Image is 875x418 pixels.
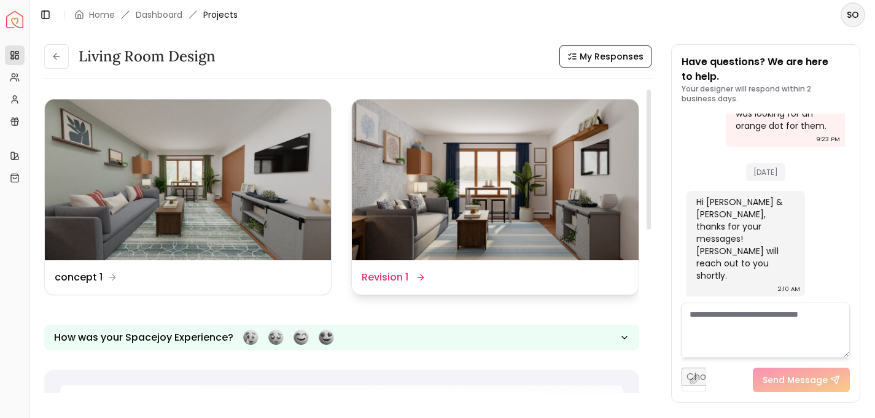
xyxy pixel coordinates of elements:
[136,9,182,21] a: Dashboard
[74,9,238,21] nav: breadcrumb
[6,11,23,28] a: Spacejoy
[778,283,800,295] div: 2:10 AM
[55,270,103,285] dd: concept 1
[79,47,216,66] h3: Living Room design
[54,330,233,345] p: How was your Spacejoy Experience?
[580,50,644,63] span: My Responses
[351,99,639,295] a: Revision 1Revision 1
[746,163,785,181] span: [DATE]
[6,11,23,28] img: Spacejoy Logo
[842,4,864,26] span: SO
[44,99,332,295] a: concept 1concept 1
[352,99,638,260] img: Revision 1
[559,45,651,68] button: My Responses
[89,9,115,21] a: Home
[203,9,238,21] span: Projects
[696,196,793,282] div: Hi [PERSON_NAME] & [PERSON_NAME], thanks for your messages! [PERSON_NAME] will reach out to you s...
[362,270,408,285] dd: Revision 1
[682,55,850,84] p: Have questions? We are here to help.
[841,2,865,27] button: SO
[682,84,850,104] p: Your designer will respond within 2 business days.
[816,133,840,145] div: 9:23 PM
[44,325,639,350] button: How was your Spacejoy Experience?Feeling terribleFeeling badFeeling goodFeeling awesome
[45,99,331,260] img: concept 1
